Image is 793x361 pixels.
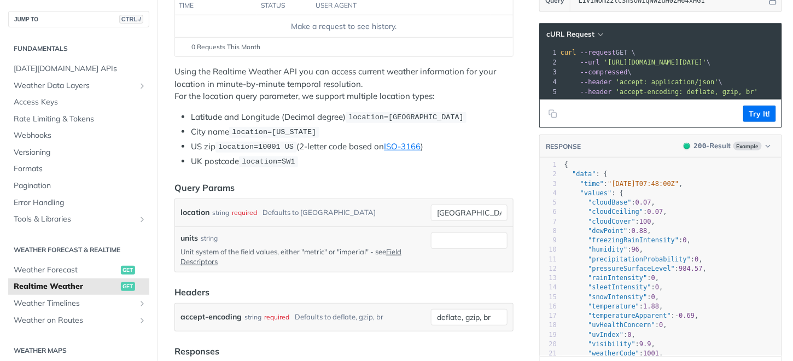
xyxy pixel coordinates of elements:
[180,309,242,325] label: accept-encoding
[604,59,707,66] span: '[URL][DOMAIN_NAME][DATE]'
[580,189,612,197] span: "values"
[540,67,558,77] div: 3
[564,293,660,301] span: : ,
[588,312,671,319] span: "temperatureApparent"
[540,57,558,67] div: 2
[218,143,294,152] span: location=10001 US
[191,111,514,124] li: Latitude and Longitude (Decimal degree)
[121,266,135,275] span: get
[679,265,703,272] span: 984.57
[119,15,143,24] span: CTRL-/
[632,246,639,253] span: 96
[14,197,147,208] span: Error Handling
[384,141,421,152] a: ISO-3166
[138,316,147,325] button: Show subpages for Weather on Routes
[201,234,218,243] div: string
[644,302,660,310] span: 1.88
[14,147,147,158] span: Versioning
[180,247,427,266] p: Unit system of the field values, either "metric" or "imperial" - see
[694,141,731,152] div: - Result
[683,236,687,244] span: 0
[540,283,557,292] div: 14
[14,298,135,309] span: Weather Timelines
[572,170,596,178] span: "data"
[564,227,651,235] span: : ,
[564,274,660,282] span: : ,
[540,349,557,358] div: 21
[540,207,557,217] div: 6
[174,345,219,358] div: Responses
[232,205,257,220] div: required
[659,321,663,329] span: 0
[540,217,557,226] div: 7
[180,247,401,266] a: Field Descriptors
[8,278,149,295] a: Realtime Weatherget
[564,208,667,216] span: : ,
[564,265,707,272] span: : ,
[191,155,514,168] li: UK postcode
[545,106,561,122] button: Copy to clipboard
[588,331,623,339] span: "uvIndex"
[540,302,557,311] div: 16
[14,265,118,276] span: Weather Forecast
[8,312,149,329] a: Weather on RoutesShow subpages for Weather on Routes
[14,114,147,125] span: Rate Limiting & Tokens
[540,340,557,349] div: 20
[588,199,631,206] span: "cloudBase"
[8,94,149,110] a: Access Keys
[540,293,557,302] div: 15
[540,264,557,273] div: 12
[8,78,149,94] a: Weather Data LayersShow subpages for Weather Data Layers
[695,255,698,263] span: 0
[191,141,514,153] li: US zip (2-letter code based on )
[14,180,147,191] span: Pagination
[580,88,612,96] span: --header
[564,283,663,291] span: : ,
[564,236,691,244] span: : ,
[639,218,651,225] span: 100
[580,180,604,188] span: "time"
[540,255,557,264] div: 11
[564,340,655,348] span: : ,
[564,218,655,225] span: : ,
[564,255,703,263] span: : ,
[608,180,679,188] span: "[DATE]T07:48:00Z"
[174,286,209,299] div: Headers
[14,214,135,225] span: Tools & Libraries
[679,312,695,319] span: 0.69
[588,255,691,263] span: "precipitationProbability"
[639,340,651,348] span: 9.9
[540,245,557,254] div: 10
[616,88,758,96] span: 'accept-encoding: deflate, gzip, br'
[138,299,147,308] button: Show subpages for Weather Timelines
[588,236,679,244] span: "freezingRainIntensity"
[191,126,514,138] li: City name
[561,68,632,76] span: \
[540,273,557,283] div: 13
[588,283,651,291] span: "sleetIntensity"
[651,293,655,301] span: 0
[8,127,149,144] a: Webhooks
[564,170,608,178] span: : {
[540,330,557,340] div: 19
[743,106,776,122] button: Try It!
[8,61,149,77] a: [DATE][DOMAIN_NAME] APIs
[564,199,655,206] span: : ,
[675,312,679,319] span: -
[264,309,289,325] div: required
[348,114,464,122] span: location=[GEOGRAPHIC_DATA]
[8,161,149,177] a: Formats
[564,161,568,168] span: {
[564,331,635,339] span: : ,
[588,350,639,357] span: "weatherCode"
[580,78,612,86] span: --header
[588,293,647,301] span: "snowIntensity"
[628,331,632,339] span: 0
[14,97,147,108] span: Access Keys
[543,29,607,40] button: cURL Request
[588,302,639,310] span: "temperature"
[8,262,149,278] a: Weather Forecastget
[540,236,557,245] div: 9
[540,179,557,189] div: 3
[14,315,135,326] span: Weather on Routes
